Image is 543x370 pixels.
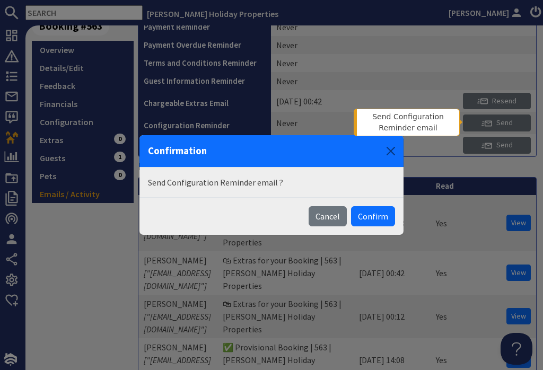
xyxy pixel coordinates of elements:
button: Confirm [351,206,395,226]
h4: Confirmation [148,144,207,158]
div: Send Configuration Reminder email ? [139,168,404,197]
button: Cancel [309,206,347,226]
div: Send Configuration Reminder email [354,109,460,136]
button: Close [382,143,399,160]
